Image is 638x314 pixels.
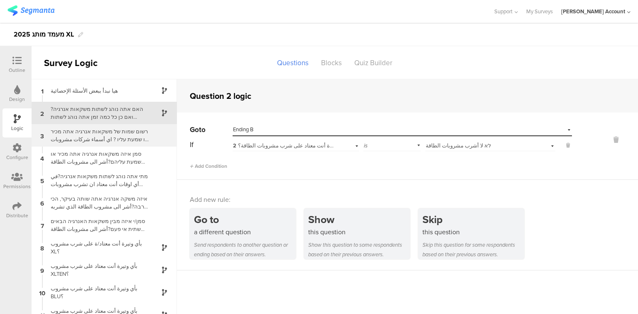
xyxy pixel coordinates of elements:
[233,142,236,150] span: 2
[348,56,399,70] div: Quiz Builder
[190,140,232,150] div: If
[6,154,28,161] div: Configure
[364,142,368,150] span: is
[190,90,251,102] div: Question 2 logic
[46,87,150,95] div: هيا نبدأ ببعض الأسئلة الإحصائية
[308,240,410,259] div: Show this question to some respondents based on their previous answers.
[11,125,23,132] div: Logic
[41,86,44,95] span: 1
[46,195,150,211] div: איזה משקה אנרגיה אתה שותה בעיקר, הכי הרבה?أشر الى مشروب الطاقة الذي تشربه بشكل رئيسي، اكثر من أي ...
[46,172,150,188] div: מתי אתה נוהג לשתות משקאות אנרגיה?في أي اوقات أنت معتاد ان تشرب مشروبات الطاقة؟
[40,243,44,252] span: 8
[233,142,336,150] div: האם אתה נוהג לשתות משקאות אנרגיה? ואם כן כל כמה זמן אתה נוהג לשתות משקאות אנרגיה?هل انت معتاد ان ...
[194,227,296,237] div: a different question
[422,227,524,237] div: this question
[271,56,315,70] div: Questions
[46,217,150,233] div: סמן/י איזה מבין משקאות האנרגיה הבאים שתית אי פעם?أشر الى مشروبات الطاقة التي قمت بشربها ولو مرّة ...
[308,227,410,237] div: this question
[46,285,150,300] div: بأي وتيرة أنت معتاد على شرب مشروب BLU؟
[32,56,127,70] div: Survey Logic
[46,105,150,121] div: האם אתה נוהג לשתות משקאות אנרגיה? ואם כן כל כמה זמן אתה נוהג לשתות משקאות אנרגיה?هل انت معتاد ان ...
[426,142,491,150] span: לא لا أشرب مشروبات الطاقة
[40,153,44,162] span: 4
[190,195,626,204] div: Add new rule:
[190,125,199,135] span: Go
[39,288,45,297] span: 10
[46,262,150,278] div: بأي وتيرة أنت معتاد على شرب مشروب XLTEN؟
[40,265,44,275] span: 9
[422,240,524,259] div: Skip this question for some respondents based on their previous answers.
[199,125,206,135] span: to
[315,56,348,70] div: Blocks
[40,198,44,207] span: 6
[3,183,31,190] div: Permissions
[46,128,150,143] div: רשום שמות של משקאות אנרגיה אתה מכיר או שמעת עליו ? اي أسماء شركات مشروبات طاقة أنت تعرف أو سمعت ع...
[190,162,227,170] span: Add Condition
[308,212,410,227] div: Show
[494,7,513,15] span: Support
[7,5,54,16] img: segmanta logo
[561,7,625,15] div: [PERSON_NAME] Account
[422,212,524,227] div: Skip
[6,212,28,219] div: Distribute
[233,125,253,133] span: Ending B
[40,176,44,185] span: 5
[40,131,44,140] span: 3
[46,240,150,255] div: بأي وتيرة أنت معتاد/ة على شرب مشروب XL؟
[14,28,74,41] div: 2025 מעמד מותג XL
[9,66,25,74] div: Outline
[41,221,44,230] span: 7
[194,212,296,227] div: Go to
[194,240,296,259] div: Send respondents to another question or ending based on their answers.
[40,108,44,118] span: 2
[9,96,25,103] div: Design
[46,150,150,166] div: סמן איזה משקאות אנרגיה אתה מכיר או שמעת עליהם?أشر الى مشروبات الطاقة التي تعرفها أو سمعت عنها؟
